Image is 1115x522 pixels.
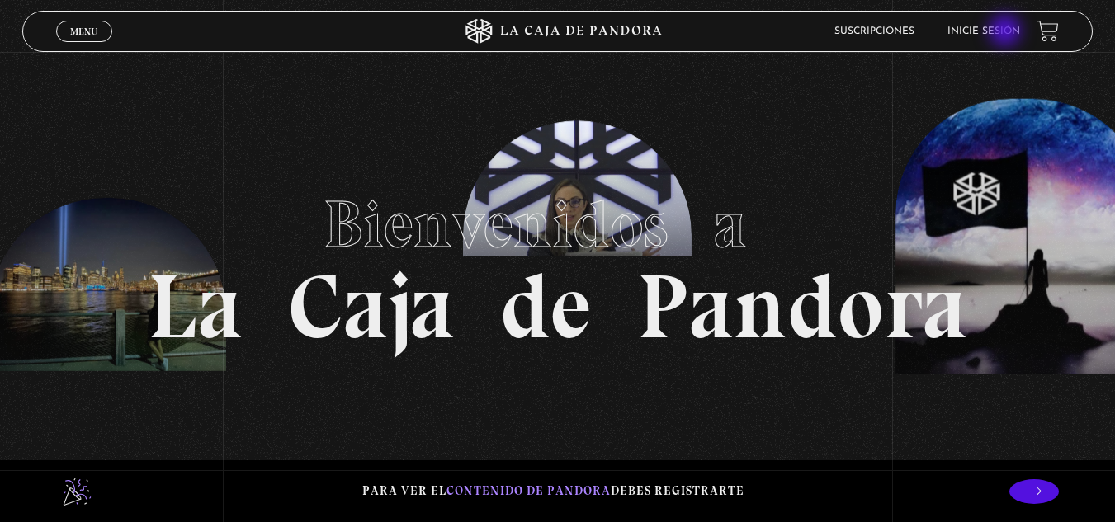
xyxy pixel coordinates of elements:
a: View your shopping cart [1037,20,1059,42]
a: Suscripciones [834,26,914,36]
span: Menu [70,26,97,36]
span: contenido de Pandora [446,483,611,498]
p: Para ver el debes registrarte [362,480,744,502]
span: Cerrar [64,40,103,51]
a: Inicie sesión [947,26,1020,36]
h1: La Caja de Pandora [148,171,967,352]
span: Bienvenidos a [324,185,792,264]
